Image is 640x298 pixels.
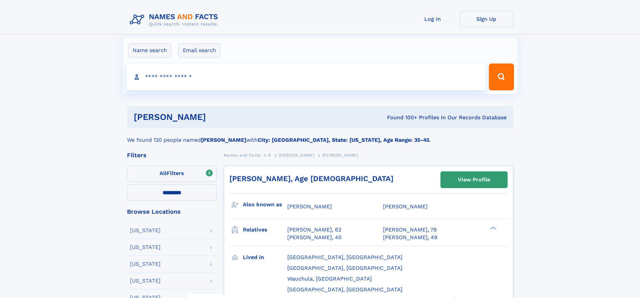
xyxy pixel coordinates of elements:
input: search input [126,63,486,90]
div: We found 120 people named with . [127,128,513,144]
div: Found 100+ Profiles In Our Records Database [296,114,507,121]
a: View Profile [441,172,507,188]
div: Browse Locations [127,209,217,215]
span: [PERSON_NAME] [383,203,428,210]
h3: Lived in [243,252,287,263]
div: [US_STATE] [130,278,161,284]
h3: Relatives [243,224,287,236]
a: [PERSON_NAME], 78 [383,226,437,233]
h1: [PERSON_NAME] [134,113,297,121]
h3: Also known as [243,199,287,210]
span: [GEOGRAPHIC_DATA], [GEOGRAPHIC_DATA] [287,286,402,293]
label: Name search [128,43,171,57]
div: View Profile [458,172,490,187]
span: [PERSON_NAME] [279,153,314,158]
span: [GEOGRAPHIC_DATA], [GEOGRAPHIC_DATA] [287,265,402,271]
div: [US_STATE] [130,228,161,233]
a: Log In [406,11,460,27]
label: Email search [178,43,220,57]
span: [GEOGRAPHIC_DATA], [GEOGRAPHIC_DATA] [287,254,402,260]
span: All [160,170,167,176]
b: [PERSON_NAME] [201,137,246,143]
b: City: [GEOGRAPHIC_DATA], State: [US_STATE], Age Range: 35-45 [258,137,429,143]
span: [PERSON_NAME] [287,203,332,210]
label: Filters [127,166,217,182]
a: [PERSON_NAME], 62 [287,226,341,233]
div: ❯ [488,226,497,230]
span: Wauchula, [GEOGRAPHIC_DATA] [287,275,372,282]
span: R [268,153,271,158]
div: [US_STATE] [130,245,161,250]
a: [PERSON_NAME], 40 [287,234,342,241]
span: [PERSON_NAME] [322,153,358,158]
img: Logo Names and Facts [127,11,224,29]
a: [PERSON_NAME], 49 [383,234,437,241]
a: Sign Up [460,11,513,27]
button: Search Button [489,63,514,90]
div: [US_STATE] [130,261,161,267]
a: Names and Facts [224,151,261,159]
a: R [268,151,271,159]
div: Filters [127,152,217,158]
a: [PERSON_NAME], Age [DEMOGRAPHIC_DATA] [229,174,393,183]
a: [PERSON_NAME] [279,151,314,159]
